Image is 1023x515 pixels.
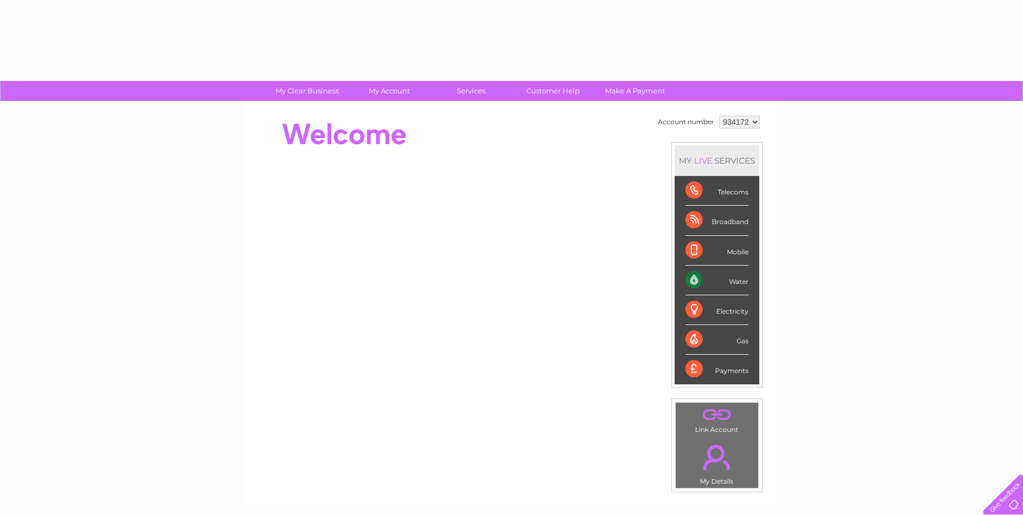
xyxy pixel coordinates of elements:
td: Link Account [675,402,759,436]
a: . [678,405,756,424]
a: Customer Help [509,81,598,101]
div: Payments [685,355,749,384]
a: Make A Payment [591,81,679,101]
div: Broadband [685,206,749,235]
div: LIVE [692,155,715,166]
a: . [678,438,756,476]
td: My Details [675,436,759,489]
div: Gas [685,325,749,355]
a: My Clear Business [263,81,352,101]
td: Account number [655,113,717,131]
a: My Account [345,81,434,101]
div: MY SERVICES [675,145,759,176]
div: Mobile [685,236,749,266]
a: Services [427,81,516,101]
div: Telecoms [685,176,749,206]
div: Electricity [685,295,749,325]
div: Water [685,266,749,295]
